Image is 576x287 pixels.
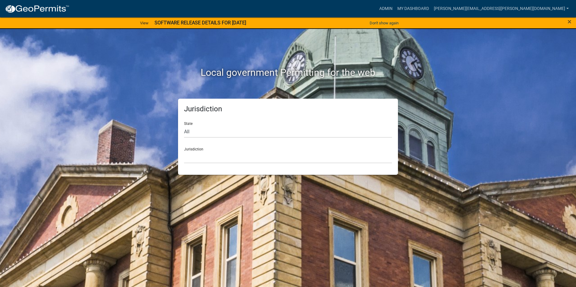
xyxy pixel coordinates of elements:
button: Close [568,18,571,25]
span: × [568,17,571,26]
strong: SOFTWARE RELEASE DETAILS FOR [DATE] [155,20,246,26]
a: [PERSON_NAME][EMAIL_ADDRESS][PERSON_NAME][DOMAIN_NAME] [431,3,571,14]
a: View [138,18,151,28]
button: Don't show again [367,18,401,28]
h2: Local government Permitting for the web [121,67,455,78]
h5: Jurisdiction [184,105,392,113]
a: Admin [377,3,395,14]
a: My Dashboard [395,3,431,14]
